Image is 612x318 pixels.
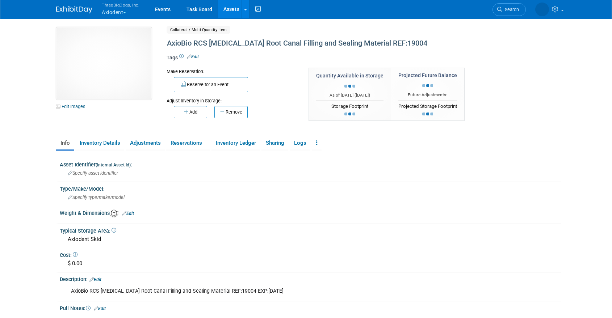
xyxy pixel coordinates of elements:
span: Typical Storage Area: [60,228,116,234]
a: Edit [187,54,199,59]
img: loading... [422,113,433,115]
div: Storage Footprint [316,101,383,110]
div: Description: [60,274,561,283]
div: Projected Storage Footprint [398,101,457,110]
a: Logs [290,137,310,149]
a: Sharing [261,137,288,149]
div: AxioBio RCS [MEDICAL_DATA] Root Canal Filling and Sealing Material REF:19004 EXP:[DATE] [66,284,467,298]
button: Remove [214,106,248,118]
img: Leigh Jergensen [535,3,549,16]
img: loading... [344,113,355,115]
span: Search [502,7,519,12]
a: Inventory Details [75,137,124,149]
div: AxioBio RCS [MEDICAL_DATA] Root Canal Filling and Sealing Material REF:19004 [164,37,496,50]
div: Cost: [60,250,561,259]
div: Asset Identifier : [60,159,561,168]
img: ExhibitDay [56,6,92,13]
a: Edit [94,306,106,311]
span: ThreeBigDogs, Inc. [102,1,139,9]
a: Inventory Ledger [211,137,260,149]
a: Reservations [166,137,210,149]
img: View Images [56,27,152,99]
div: $ 0.00 [65,258,556,269]
span: Specify type/make/model [68,195,125,200]
span: Collateral / Multi-Quantity Item [167,26,230,34]
img: Asset Weight and Dimensions [110,209,118,217]
img: loading... [422,84,433,87]
span: [DATE] [356,93,369,98]
small: (Internal Asset Id) [96,162,131,168]
img: loading... [344,85,355,88]
div: Axiodent Skid [65,234,556,245]
a: Edit Images [56,102,88,111]
div: Make Reservation: [167,68,298,75]
span: Specify asset identifier [68,170,118,176]
div: Quantity Available in Storage [316,72,383,79]
a: Search [492,3,526,16]
div: As of [DATE] ( ) [316,92,383,98]
button: Reserve for an Event [174,77,248,92]
div: Pull Notes: [60,303,561,312]
div: Tags [167,54,496,66]
div: Projected Future Balance [398,72,457,79]
div: Future Adjustments: [398,92,457,98]
a: Edit [89,277,101,282]
div: Type/Make/Model: [60,183,561,192]
a: Adjustments [126,137,165,149]
a: Info [56,137,74,149]
a: Edit [122,211,134,216]
button: Add [174,106,207,118]
div: Weight & Dimensions [60,208,561,217]
div: Adjust Inventory in Storage: [167,92,298,104]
